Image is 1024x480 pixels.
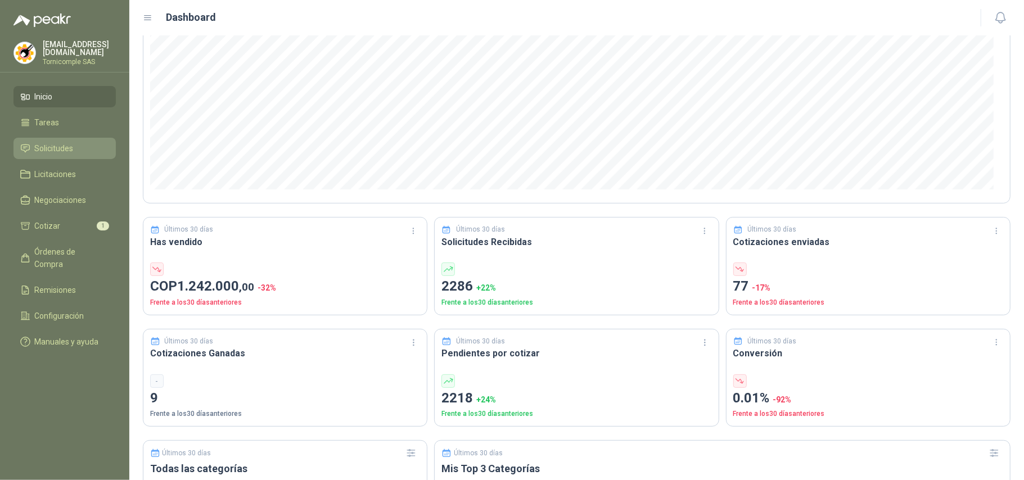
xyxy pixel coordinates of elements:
[35,116,60,129] span: Tareas
[13,164,116,185] a: Licitaciones
[747,224,796,235] p: Últimos 30 días
[165,336,214,347] p: Últimos 30 días
[35,246,105,270] span: Órdenes de Compra
[150,409,420,419] p: Frente a los 30 días anteriores
[441,462,1003,476] h3: Mis Top 3 Categorías
[13,279,116,301] a: Remisiones
[454,449,503,457] p: Últimos 30 días
[476,283,496,292] span: + 22 %
[150,374,164,388] div: -
[752,283,771,292] span: -17 %
[150,235,420,249] h3: Has vendido
[733,409,1003,419] p: Frente a los 30 días anteriores
[166,10,216,25] h1: Dashboard
[441,297,711,308] p: Frente a los 30 días anteriores
[13,112,116,133] a: Tareas
[35,220,61,232] span: Cotizar
[456,336,505,347] p: Últimos 30 días
[43,58,116,65] p: Tornicomple SAS
[13,138,116,159] a: Solicitudes
[177,278,254,294] span: 1.242.000
[239,280,254,293] span: ,00
[747,336,796,347] p: Últimos 30 días
[441,388,711,409] p: 2218
[13,189,116,211] a: Negociaciones
[13,305,116,327] a: Configuración
[13,86,116,107] a: Inicio
[733,276,1003,297] p: 77
[733,235,1003,249] h3: Cotizaciones enviadas
[35,142,74,155] span: Solicitudes
[441,346,711,360] h3: Pendientes por cotizar
[733,388,1003,409] p: 0.01%
[150,462,420,476] h3: Todas las categorías
[456,224,505,235] p: Últimos 30 días
[165,224,214,235] p: Últimos 30 días
[773,395,792,404] span: -92 %
[150,297,420,308] p: Frente a los 30 días anteriores
[476,395,496,404] span: + 24 %
[35,336,99,348] span: Manuales y ayuda
[97,221,109,230] span: 1
[163,449,211,457] p: Últimos 30 días
[13,331,116,352] a: Manuales y ayuda
[733,346,1003,360] h3: Conversión
[258,283,276,292] span: -32 %
[35,90,53,103] span: Inicio
[733,297,1003,308] p: Frente a los 30 días anteriores
[35,310,84,322] span: Configuración
[35,168,76,180] span: Licitaciones
[13,13,71,27] img: Logo peakr
[150,276,420,297] p: COP
[13,241,116,275] a: Órdenes de Compra
[441,409,711,419] p: Frente a los 30 días anteriores
[35,194,87,206] span: Negociaciones
[13,215,116,237] a: Cotizar1
[43,40,116,56] p: [EMAIL_ADDRESS][DOMAIN_NAME]
[150,388,420,409] p: 9
[150,346,420,360] h3: Cotizaciones Ganadas
[441,235,711,249] h3: Solicitudes Recibidas
[14,42,35,64] img: Company Logo
[35,284,76,296] span: Remisiones
[441,276,711,297] p: 2286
